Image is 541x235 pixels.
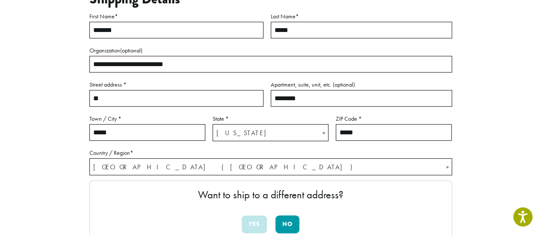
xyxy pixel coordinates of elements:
[275,215,299,233] button: No
[333,81,355,88] span: (optional)
[98,189,443,200] p: Want to ship to a different address?
[213,125,328,141] span: Texas
[89,158,452,175] span: Country / Region
[271,79,452,90] label: Apartment, suite, unit, etc.
[271,11,452,22] label: Last Name
[336,113,452,124] label: ZIP Code
[213,113,328,124] label: State
[90,159,452,175] span: United States (US)
[89,113,205,124] label: Town / City
[242,215,267,233] button: Yes
[89,11,263,22] label: First Name
[213,124,328,141] span: State
[120,46,142,54] span: (optional)
[89,79,263,90] label: Street address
